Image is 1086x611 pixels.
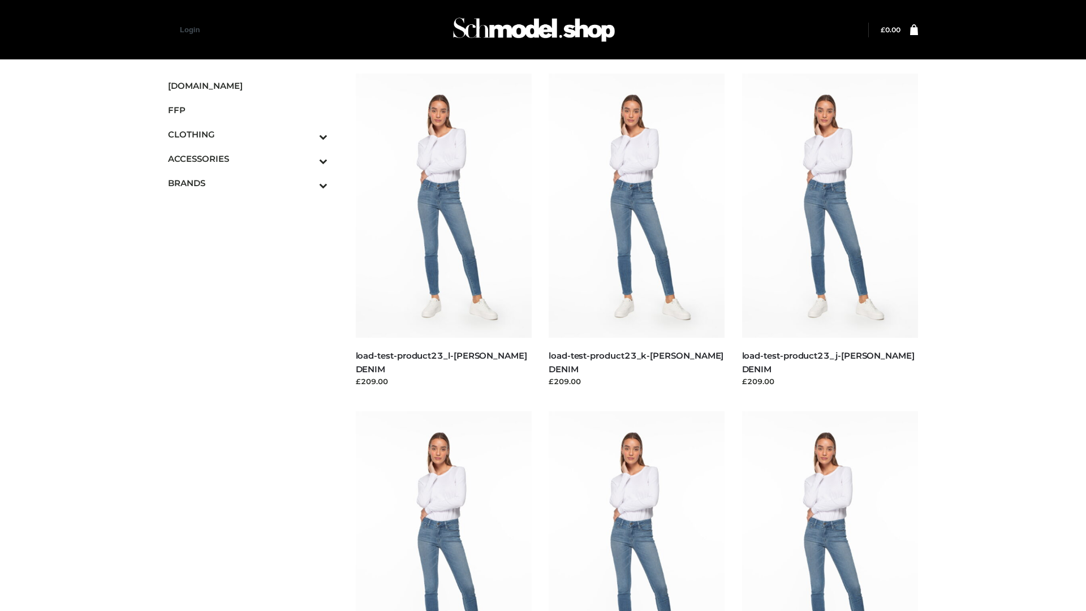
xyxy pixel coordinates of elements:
a: load-test-product23_l-[PERSON_NAME] DENIM [356,350,527,374]
span: FFP [168,104,327,117]
button: Toggle Submenu [288,171,327,195]
a: Login [180,25,200,34]
a: load-test-product23_j-[PERSON_NAME] DENIM [742,350,915,374]
span: CLOTHING [168,128,327,141]
img: Schmodel Admin 964 [449,7,619,52]
span: ACCESSORIES [168,152,327,165]
button: Toggle Submenu [288,147,327,171]
bdi: 0.00 [881,25,900,34]
a: CLOTHINGToggle Submenu [168,122,327,147]
a: ACCESSORIESToggle Submenu [168,147,327,171]
span: £ [881,25,885,34]
span: [DOMAIN_NAME] [168,79,327,92]
a: BRANDSToggle Submenu [168,171,327,195]
a: load-test-product23_k-[PERSON_NAME] DENIM [549,350,723,374]
a: FFP [168,98,327,122]
span: BRANDS [168,177,327,190]
a: [DOMAIN_NAME] [168,74,327,98]
div: £209.00 [356,376,532,387]
a: £0.00 [881,25,900,34]
div: £209.00 [549,376,725,387]
div: £209.00 [742,376,919,387]
button: Toggle Submenu [288,122,327,147]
